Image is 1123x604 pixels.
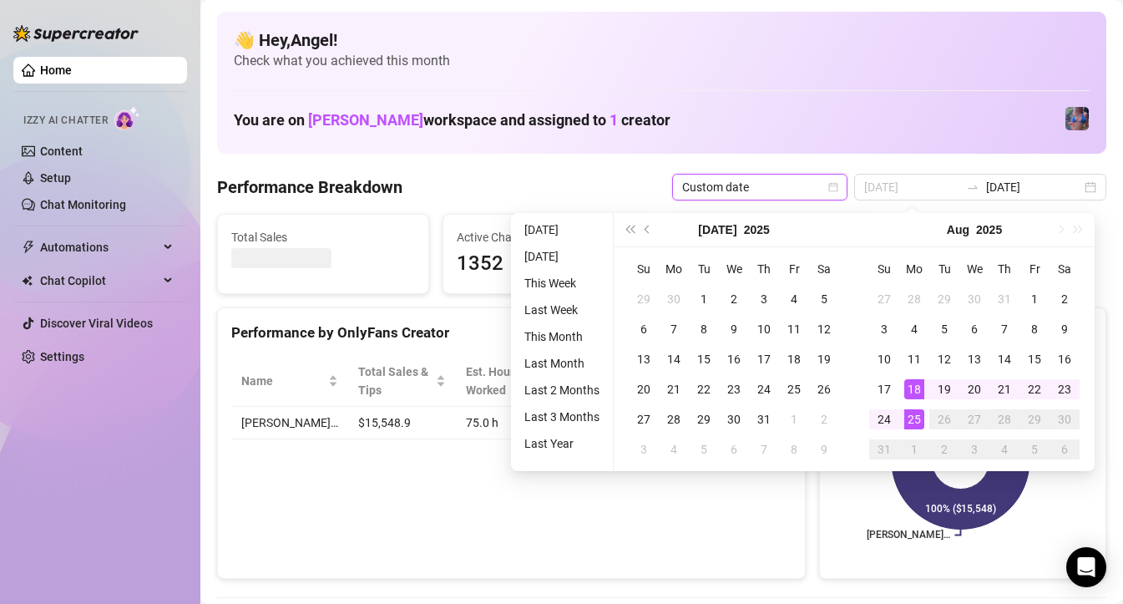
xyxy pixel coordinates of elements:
td: 2025-07-15 [689,344,719,374]
td: 2025-08-16 [1050,344,1080,374]
div: 2 [1055,289,1075,309]
div: 2 [934,439,954,459]
td: 2025-07-05 [809,284,839,314]
div: 9 [724,319,744,339]
span: Custom date [682,175,837,200]
button: Choose a year [744,213,770,246]
td: 2025-08-08 [779,434,809,464]
div: 25 [904,409,924,429]
td: 2025-08-02 [809,404,839,434]
td: 2025-07-30 [959,284,989,314]
th: Th [749,254,779,284]
img: AI Chatter [114,106,140,130]
li: Last Year [518,434,606,454]
div: 4 [664,439,684,459]
td: 2025-08-23 [1050,374,1080,404]
th: Tu [689,254,719,284]
td: 2025-08-15 [1019,344,1050,374]
td: 2025-07-24 [749,374,779,404]
a: Content [40,145,83,158]
li: [DATE] [518,220,606,240]
td: 2025-07-22 [689,374,719,404]
td: 2025-08-07 [989,314,1019,344]
div: 8 [784,439,804,459]
div: 21 [994,379,1014,399]
td: 2025-08-10 [869,344,899,374]
div: 24 [874,409,894,429]
th: Th [989,254,1019,284]
a: Chat Monitoring [40,198,126,211]
td: 2025-08-09 [1050,314,1080,344]
td: 2025-08-25 [899,404,929,434]
h4: 👋 Hey, Angel ! [234,28,1090,52]
th: Fr [779,254,809,284]
td: 2025-09-04 [989,434,1019,464]
td: 2025-09-06 [1050,434,1080,464]
div: 4 [994,439,1014,459]
td: 2025-08-29 [1019,404,1050,434]
td: 2025-07-29 [689,404,719,434]
td: 2025-07-27 [869,284,899,314]
div: 5 [814,289,834,309]
div: 5 [694,439,714,459]
li: Last Month [518,353,606,373]
div: 17 [874,379,894,399]
h4: Performance Breakdown [217,175,402,199]
td: 2025-08-01 [779,404,809,434]
input: Start date [864,178,959,196]
div: 25 [784,379,804,399]
div: 3 [634,439,654,459]
div: 2 [724,289,744,309]
span: [PERSON_NAME] [308,111,423,129]
td: 2025-07-08 [689,314,719,344]
span: Check what you achieved this month [234,52,1090,70]
li: Last 2 Months [518,380,606,400]
div: 28 [664,409,684,429]
button: Choose a year [976,213,1002,246]
div: 10 [754,319,774,339]
div: 20 [634,379,654,399]
div: 21 [664,379,684,399]
div: 3 [874,319,894,339]
a: Setup [40,171,71,185]
td: 2025-06-29 [629,284,659,314]
div: 7 [754,439,774,459]
img: logo-BBDzfeDw.svg [13,25,139,42]
div: 6 [1055,439,1075,459]
div: 1 [904,439,924,459]
div: 8 [1024,319,1045,339]
div: 11 [904,349,924,369]
div: 1 [1024,289,1045,309]
button: Choose a month [947,213,969,246]
span: Total Sales [231,228,415,246]
td: 2025-09-05 [1019,434,1050,464]
span: Active Chats [457,228,640,246]
td: 2025-08-06 [959,314,989,344]
div: 18 [904,379,924,399]
td: 2025-07-26 [809,374,839,404]
text: [PERSON_NAME]… [866,530,949,541]
div: 28 [904,289,924,309]
div: Est. Hours Worked [466,363,541,399]
td: 2025-09-03 [959,434,989,464]
div: 30 [964,289,984,309]
div: 30 [724,409,744,429]
td: 2025-07-03 [749,284,779,314]
div: 17 [754,349,774,369]
a: Home [40,63,72,77]
td: 2025-07-20 [629,374,659,404]
div: 4 [784,289,804,309]
div: 31 [994,289,1014,309]
button: Last year (Control + left) [620,213,639,246]
th: Sa [1050,254,1080,284]
div: 31 [754,409,774,429]
button: Choose a month [698,213,736,246]
img: Jaylie [1065,107,1089,130]
div: 4 [904,319,924,339]
td: 2025-08-06 [719,434,749,464]
div: 7 [664,319,684,339]
div: 3 [754,289,774,309]
td: 2025-07-27 [629,404,659,434]
td: 2025-07-19 [809,344,839,374]
div: 6 [634,319,654,339]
